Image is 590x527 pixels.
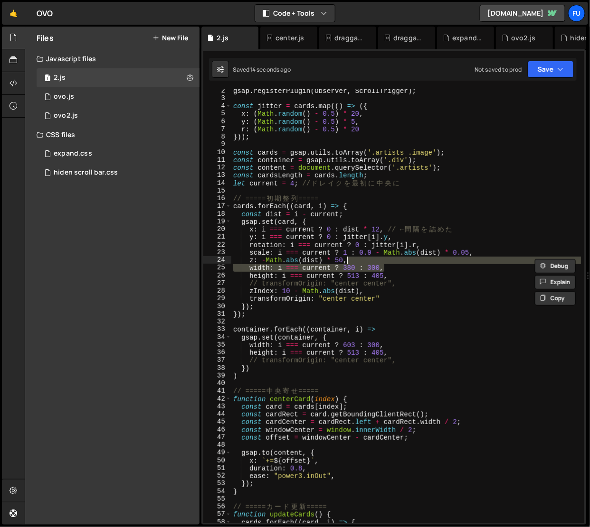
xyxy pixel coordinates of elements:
[203,480,231,487] div: 53
[37,68,203,87] div: 17267/47848.js
[37,106,203,125] div: 17267/47817.js
[203,249,231,256] div: 23
[203,133,231,140] div: 8
[203,148,231,156] div: 10
[203,310,231,318] div: 31
[203,164,231,171] div: 12
[203,218,231,225] div: 19
[568,5,585,22] a: Fu
[535,275,576,289] button: Explain
[203,503,231,510] div: 56
[203,325,231,333] div: 33
[25,125,200,144] div: CSS files
[203,187,231,194] div: 15
[203,379,231,387] div: 40
[203,464,231,472] div: 51
[511,33,535,43] div: ovo2.js
[203,434,231,441] div: 47
[203,510,231,518] div: 57
[203,410,231,418] div: 44
[203,418,231,425] div: 45
[203,225,231,233] div: 20
[203,395,231,403] div: 42
[203,118,231,125] div: 6
[2,2,25,25] a: 🤙
[45,75,50,83] span: 1
[203,210,231,218] div: 18
[233,65,291,74] div: Saved
[535,291,576,305] button: Copy
[475,65,522,74] div: Not saved to prod
[54,149,92,158] div: expand.css
[203,233,231,240] div: 21
[203,264,231,271] div: 25
[334,33,365,43] div: draggable, scrollable.js
[203,125,231,133] div: 7
[203,403,231,410] div: 43
[203,441,231,449] div: 48
[203,341,231,349] div: 35
[203,372,231,379] div: 39
[203,295,231,302] div: 29
[203,87,231,94] div: 2
[535,259,576,273] button: Debug
[203,241,231,249] div: 22
[203,349,231,356] div: 36
[203,110,231,117] div: 5
[37,163,203,182] div: 17267/47816.css
[203,472,231,480] div: 52
[255,5,335,22] button: Code + Tools
[203,364,231,372] div: 38
[203,194,231,202] div: 16
[37,33,54,43] h2: Files
[37,87,203,106] div: ovo.js
[203,518,231,526] div: 58
[203,156,231,164] div: 11
[203,318,231,325] div: 32
[54,168,118,177] div: hiden scroll bar.css
[54,92,74,101] div: ovo.js
[393,33,424,43] div: draggable using Observer.css
[203,495,231,503] div: 55
[54,111,78,120] div: ovo2.js
[203,256,231,264] div: 24
[203,303,231,310] div: 30
[276,33,304,43] div: center.js
[203,457,231,464] div: 50
[203,488,231,495] div: 54
[54,74,66,82] div: 2.js
[203,202,231,210] div: 17
[203,426,231,434] div: 46
[203,279,231,287] div: 27
[203,140,231,148] div: 9
[203,272,231,279] div: 26
[452,33,483,43] div: expand.css
[203,387,231,395] div: 41
[152,34,188,42] button: New File
[203,449,231,456] div: 49
[203,171,231,179] div: 13
[480,5,565,22] a: [DOMAIN_NAME]
[203,333,231,341] div: 34
[203,94,231,102] div: 3
[250,65,291,74] div: 14 seconds ago
[37,144,203,163] div: 17267/47820.css
[203,287,231,295] div: 28
[217,33,228,43] div: 2.js
[203,102,231,110] div: 4
[203,356,231,364] div: 37
[203,179,231,187] div: 14
[37,8,53,19] div: OVO
[25,49,200,68] div: Javascript files
[528,61,574,78] button: Save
